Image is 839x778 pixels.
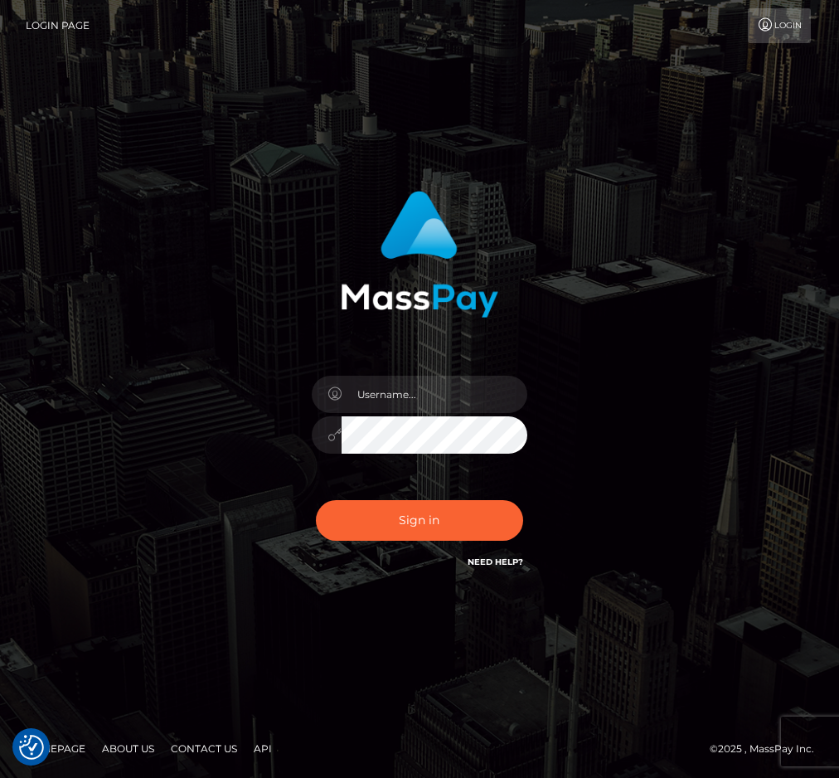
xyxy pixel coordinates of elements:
a: Homepage [18,736,92,761]
a: About Us [95,736,161,761]
button: Consent Preferences [19,735,44,760]
a: Login Page [26,8,90,43]
img: MassPay Login [341,191,498,318]
img: Revisit consent button [19,735,44,760]
a: Login [748,8,811,43]
input: Username... [342,376,527,413]
a: Need Help? [468,557,523,567]
a: API [247,736,279,761]
a: Contact Us [164,736,244,761]
div: © 2025 , MassPay Inc. [710,740,827,758]
button: Sign in [316,500,523,541]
